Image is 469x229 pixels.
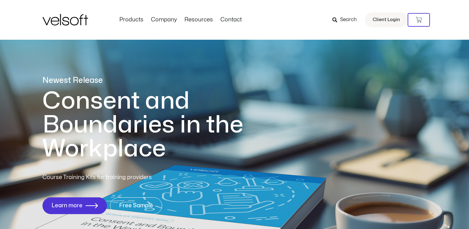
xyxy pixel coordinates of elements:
a: Search [332,15,361,25]
p: Newest Release [42,75,269,86]
a: ProductsMenu Toggle [116,16,147,23]
nav: Menu [116,16,246,23]
span: Search [340,16,357,24]
span: Learn more [51,203,82,209]
p: Course Training Kits for training providers [42,173,197,182]
a: Client Login [365,12,408,27]
span: Free Sample [119,203,153,209]
a: ResourcesMenu Toggle [181,16,217,23]
span: Client Login [373,16,400,24]
a: Free Sample [110,197,162,214]
a: CompanyMenu Toggle [147,16,181,23]
h1: Consent and Boundaries in the Workplace [42,89,269,161]
a: Learn more [42,197,107,214]
a: ContactMenu Toggle [217,16,246,23]
img: Velsoft Training Materials [42,14,88,25]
